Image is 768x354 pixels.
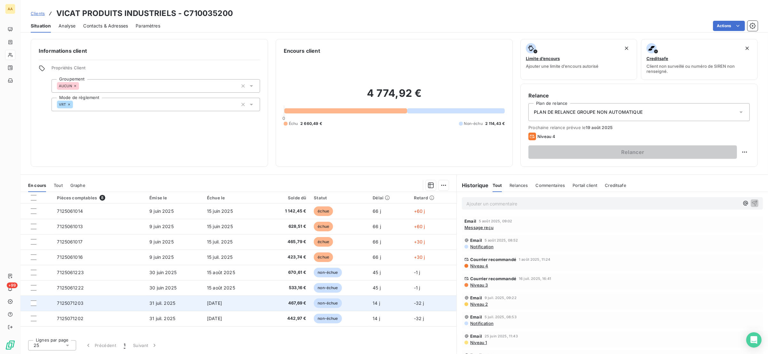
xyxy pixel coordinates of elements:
span: échue [314,237,333,247]
div: Statut [314,195,365,200]
span: Relances [510,183,528,188]
span: Tout [54,183,63,188]
span: 1 [124,342,125,349]
span: Portail client [573,183,597,188]
span: 25 [34,342,39,349]
span: Client non surveillé ou numéro de SIREN non renseigné. [646,64,752,74]
span: 15 juil. 2025 [207,239,233,244]
span: Notification [470,321,494,326]
span: 7125061222 [57,285,84,290]
input: Ajouter une valeur [79,83,84,89]
span: 30 juin 2025 [149,270,177,275]
span: 15 août 2025 [207,270,235,275]
span: Tout [493,183,502,188]
span: Niveau 4 [470,263,488,268]
span: 628,51 € [266,223,306,230]
span: [DATE] [207,300,222,306]
span: 66 j [373,208,381,214]
span: Niveau 3 [470,282,488,288]
span: 15 juin 2025 [207,224,233,229]
h6: Encours client [284,47,320,55]
span: 9 juin 2025 [149,208,174,214]
span: Niveau 2 [470,302,488,307]
span: Niveau 4 [537,134,555,139]
span: 465,79 € [266,239,306,245]
span: Email [470,334,482,339]
span: Commentaires [536,183,565,188]
span: 31 juil. 2025 [149,316,175,321]
span: 467,69 € [266,300,306,306]
span: +60 j [414,224,425,229]
span: 7125071202 [57,316,83,321]
span: 7125061016 [57,254,83,260]
span: +60 j [414,208,425,214]
img: Logo LeanPay [5,340,15,350]
div: Solde dû [266,195,306,200]
span: PLAN DE RELANCE GROUPE NON AUTOMATIQUE [534,109,643,115]
span: Graphe [70,183,85,188]
span: Propriétés Client [51,65,260,74]
span: 5 août 2025, 09:02 [479,219,512,223]
button: Précédent [81,339,120,352]
span: non-échue [314,314,342,323]
div: Échue le [207,195,258,200]
span: non-échue [314,298,342,308]
span: VRT [59,103,66,106]
span: 1 142,45 € [266,208,306,214]
span: 8 [99,195,105,201]
span: Analyse [59,23,75,29]
span: 1 août 2025, 11:24 [519,258,550,261]
span: Clients [31,11,45,16]
span: Contacts & Adresses [83,23,128,29]
span: 19 août 2025 [586,125,613,130]
span: non-échue [314,283,342,293]
h2: 4 774,92 € [284,87,505,106]
span: échue [314,252,333,262]
span: 9 juin 2025 [149,254,174,260]
span: 0 [283,116,285,121]
span: -32 j [414,300,424,306]
span: Non-échu [464,121,483,127]
span: 7125071203 [57,300,83,306]
span: [DATE] [207,316,222,321]
span: 16 juil. 2025, 16:41 [519,277,551,281]
span: 9 juin 2025 [149,239,174,244]
span: 14 j [373,300,380,306]
span: Échu [289,121,298,127]
span: Prochaine relance prévue le [528,125,750,130]
input: Ajouter une valeur [73,102,78,107]
button: CreditsafeClient non surveillé ou numéro de SIREN non renseigné. [641,39,758,80]
button: Suivant [129,339,162,352]
span: 15 juil. 2025 [207,254,233,260]
span: Email [470,295,482,300]
div: Délai [373,195,406,200]
h6: Relance [528,92,750,99]
a: Clients [31,10,45,17]
button: Relancer [528,145,737,159]
span: échue [314,222,333,231]
span: En cours [28,183,46,188]
span: 15 juin 2025 [207,208,233,214]
span: 7125061014 [57,208,83,214]
span: 7125061013 [57,224,83,229]
span: Situation [31,23,51,29]
span: -1 j [414,270,420,275]
span: 5 août 2025, 08:52 [485,238,518,242]
button: 1 [120,339,129,352]
span: Courrier recommandé [470,276,516,281]
span: Message reçu [464,225,494,230]
span: 670,61 € [266,269,306,276]
span: 45 j [373,270,381,275]
h3: VICAT PRODUITS INDUSTRIELS - C710035200 [56,8,233,19]
span: 66 j [373,254,381,260]
span: Limite d’encours [526,56,560,61]
span: Ajouter une limite d’encours autorisé [526,64,598,69]
span: Notification [470,244,494,249]
div: Pièces comptables [57,195,142,201]
span: +30 j [414,239,425,244]
span: Courrier recommandé [470,257,516,262]
button: Actions [713,21,745,31]
span: 31 juil. 2025 [149,300,175,306]
span: 533,16 € [266,285,306,291]
span: +99 [7,282,18,288]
